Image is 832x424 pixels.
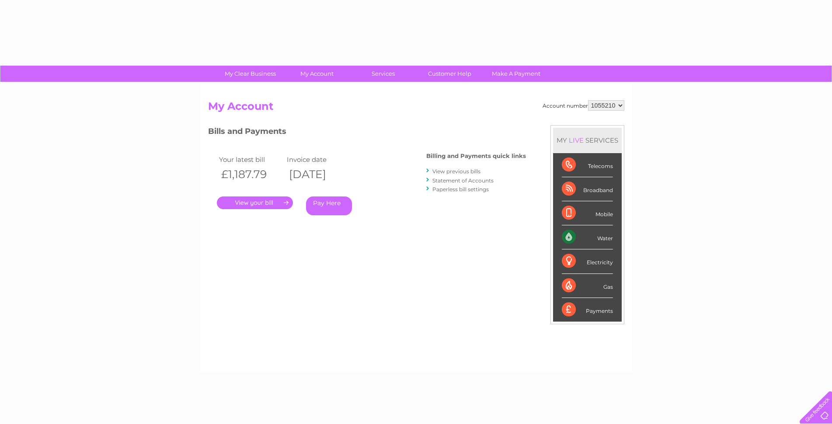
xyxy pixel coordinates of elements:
[217,196,293,209] a: .
[432,177,494,184] a: Statement of Accounts
[562,249,613,273] div: Electricity
[562,153,613,177] div: Telecoms
[426,153,526,159] h4: Billing and Payments quick links
[543,100,624,111] div: Account number
[562,201,613,225] div: Mobile
[217,165,285,183] th: £1,187.79
[432,168,480,175] a: View previous bills
[208,100,624,117] h2: My Account
[562,177,613,201] div: Broadband
[562,225,613,249] div: Water
[414,66,486,82] a: Customer Help
[480,66,552,82] a: Make A Payment
[432,186,489,193] a: Paperless bill settings
[553,128,622,153] div: MY SERVICES
[217,154,285,165] td: Your latest bill
[306,196,352,215] a: Pay Here
[562,298,613,322] div: Payments
[281,66,353,82] a: My Account
[285,165,352,183] th: [DATE]
[567,136,585,144] div: LIVE
[214,66,286,82] a: My Clear Business
[208,125,526,140] h3: Bills and Payments
[285,154,352,165] td: Invoice date
[562,274,613,298] div: Gas
[347,66,419,82] a: Services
